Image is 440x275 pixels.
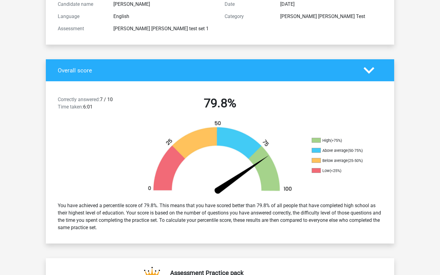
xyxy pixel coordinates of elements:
[109,13,220,20] div: English
[312,148,373,153] li: Above average
[53,1,109,8] div: Candidate name
[109,1,220,8] div: [PERSON_NAME]
[330,138,342,143] div: (>75%)
[109,25,220,32] div: [PERSON_NAME] [PERSON_NAME] test set 1
[220,1,276,8] div: Date
[276,13,387,20] div: [PERSON_NAME] [PERSON_NAME] Test
[53,96,137,113] div: 7 / 10 6:01
[312,158,373,163] li: Below average
[330,168,341,173] div: (<25%)
[141,96,299,111] h2: 79.8%
[137,120,302,197] img: 80.91bf0ee05a10.png
[58,104,83,110] span: Time taken:
[53,200,387,234] div: You have achieved a percentile score of 79.8%. This means that you have scored better than 79.8% ...
[58,67,354,74] h4: Overall score
[348,158,363,163] div: (25-50%)
[58,97,100,102] span: Correctly answered:
[348,148,363,153] div: (50-75%)
[312,138,373,143] li: High
[220,13,276,20] div: Category
[276,1,387,8] div: [DATE]
[312,168,373,174] li: Low
[53,25,109,32] div: Assessment
[53,13,109,20] div: Language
